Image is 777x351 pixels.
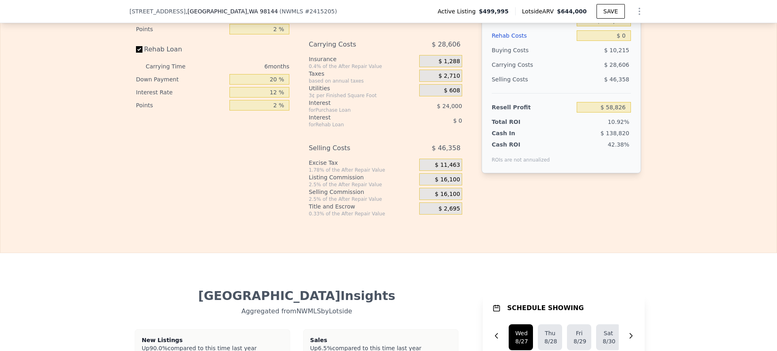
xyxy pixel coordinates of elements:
div: 0.33% of the After Repair Value [309,211,416,217]
div: Utilities [309,84,416,92]
span: $ 0 [453,117,462,124]
div: Sat [603,329,614,337]
span: $ 16,100 [435,176,460,183]
div: Total ROI [492,118,542,126]
div: Up compared to this time last year [142,344,283,349]
div: ( ) [280,7,337,15]
div: Points [136,99,226,112]
div: 0.4% of the After Repair Value [309,63,416,70]
button: Wed8/27 [509,324,533,350]
button: Show Options [631,3,647,19]
div: Thu [544,329,556,337]
div: Aggregated from NWMLS by Lotside [136,303,458,316]
span: NWMLS [282,8,303,15]
button: Thu8/28 [538,324,562,350]
div: Selling Commission [309,188,416,196]
div: Insurance [309,55,416,63]
div: Title and Escrow [309,202,416,211]
button: Sat8/30 [596,324,620,350]
span: $ 138,820 [601,130,629,136]
span: , WA 98144 [247,8,278,15]
span: $ 24,000 [437,103,462,109]
span: $ 16,100 [435,191,460,198]
input: Rehab Loan [136,46,142,53]
div: Cash In [492,129,542,137]
label: Rehab Loan [136,42,226,57]
span: , [GEOGRAPHIC_DATA] [186,7,278,15]
span: 10.92% [608,119,629,125]
span: $ 11,463 [435,162,460,169]
div: Interest Rate [136,86,226,99]
span: $ 10,215 [604,47,629,53]
div: Selling Costs [492,72,573,87]
div: 6 months [202,60,289,73]
span: $ 46,358 [604,76,629,83]
span: $499,995 [479,7,509,15]
div: Points [136,23,226,36]
span: $ 2,710 [438,72,460,80]
h1: SCHEDULE SHOWING [507,303,584,313]
div: Taxes [309,70,416,78]
div: Carrying Time [146,60,198,73]
div: Fri [573,329,585,337]
span: # 2415205 [305,8,335,15]
div: for Purchase Loan [309,107,399,113]
div: Down Payment [136,73,226,86]
div: 2.5% of the After Repair Value [309,181,416,188]
span: Active Listing [437,7,479,15]
button: SAVE [597,4,625,19]
span: $ 28,606 [604,62,629,68]
div: Sales [310,336,452,344]
span: $644,000 [557,8,587,15]
div: 3¢ per Finished Square Foot [309,92,416,99]
div: Wed [515,329,526,337]
div: Rehab Costs [492,28,573,43]
span: Lotside ARV [522,7,557,15]
span: [STREET_ADDRESS] [129,7,186,15]
div: Up compared to this time last year [310,344,452,349]
div: Selling Costs [309,141,399,155]
div: for Rehab Loan [309,121,399,128]
div: 8/30 [603,337,614,345]
span: $ 46,358 [432,141,461,155]
div: Carrying Costs [492,57,542,72]
div: Listing Commission [309,173,416,181]
div: [GEOGRAPHIC_DATA] Insights [136,289,458,303]
div: 1.78% of the After Repair Value [309,167,416,173]
span: $ 608 [444,87,460,94]
div: based on annual taxes [309,78,416,84]
div: Interest [309,99,399,107]
span: $ 28,606 [432,37,461,52]
span: $ 2,695 [438,205,460,213]
div: Excise Tax [309,159,416,167]
span: $ 1,288 [438,58,460,65]
button: Fri8/29 [567,324,591,350]
div: New Listings [142,336,283,344]
div: Cash ROI [492,140,550,149]
span: 42.38% [608,141,629,148]
div: Resell Profit [492,100,573,115]
div: ROIs are not annualized [492,149,550,163]
div: 8/28 [544,337,556,345]
div: 8/29 [573,337,585,345]
div: Interest [309,113,399,121]
div: Carrying Costs [309,37,399,52]
div: 2.5% of the After Repair Value [309,196,416,202]
div: Buying Costs [492,43,573,57]
div: 8/27 [515,337,526,345]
